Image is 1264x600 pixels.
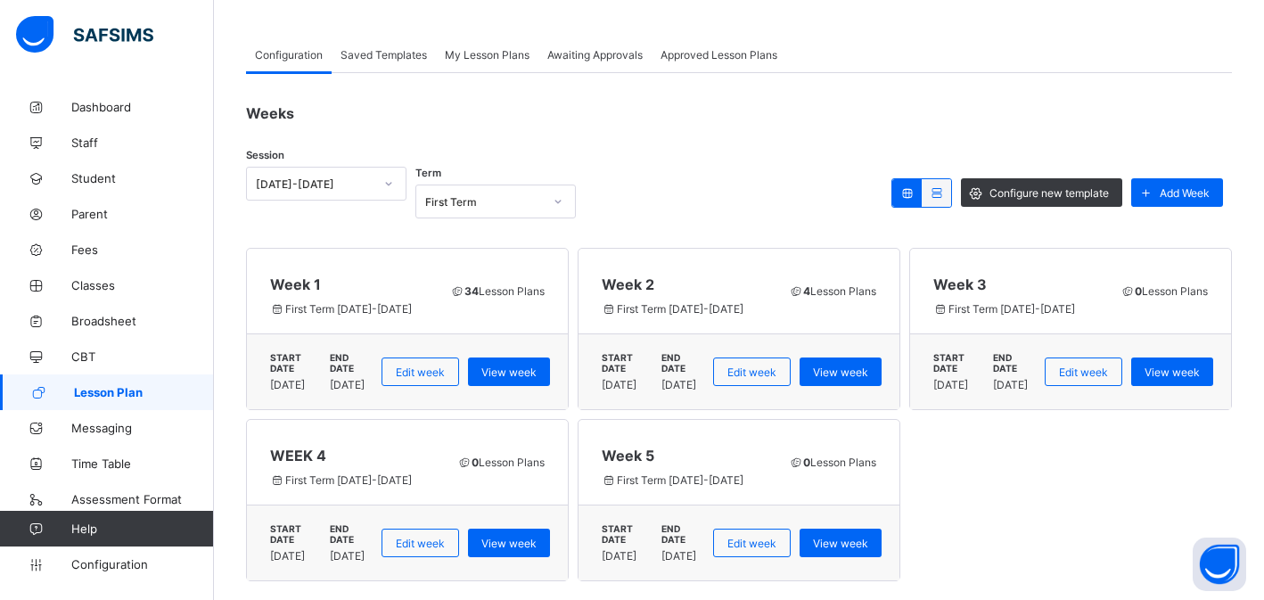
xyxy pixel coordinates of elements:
[256,177,373,191] div: [DATE]-[DATE]
[602,352,656,374] span: START DATE
[330,352,373,374] span: END DATE
[270,473,437,487] span: First Term [DATE]-[DATE]
[727,366,776,379] span: Edit week
[270,523,324,545] span: START DATE
[788,284,876,298] span: Lesson Plans
[71,314,214,328] span: Broadsheet
[803,284,810,298] b: 4
[71,421,214,435] span: Messaging
[71,100,214,114] span: Dashboard
[602,549,651,563] span: [DATE]
[255,48,323,62] span: Configuration
[330,523,373,545] span: END DATE
[661,48,777,62] span: Approved Lesson Plans
[270,447,437,464] span: WEEK 4
[813,366,868,379] span: View week
[933,302,1100,316] span: First Term [DATE]-[DATE]
[396,366,445,379] span: Edit week
[472,456,479,469] b: 0
[71,456,214,471] span: Time Table
[933,275,1100,293] span: Week 3
[803,456,810,469] b: 0
[71,136,214,150] span: Staff
[16,16,153,53] img: safsims
[341,48,427,62] span: Saved Templates
[933,378,982,391] span: [DATE]
[74,385,214,399] span: Lesson Plan
[813,537,868,550] span: View week
[71,242,214,257] span: Fees
[71,349,214,364] span: CBT
[602,378,651,391] span: [DATE]
[464,284,479,298] b: 34
[71,207,214,221] span: Parent
[71,171,214,185] span: Student
[1135,284,1142,298] b: 0
[330,378,367,391] span: [DATE]
[989,186,1109,200] span: Configure new template
[993,378,1030,391] span: [DATE]
[1160,186,1210,200] span: Add Week
[415,167,441,179] span: Term
[330,549,367,563] span: [DATE]
[727,537,776,550] span: Edit week
[933,352,988,374] span: START DATE
[425,195,543,209] div: First Term
[602,302,768,316] span: First Term [DATE]-[DATE]
[449,284,545,298] span: Lesson Plans
[270,275,430,293] span: Week 1
[481,366,537,379] span: View week
[788,456,876,469] span: Lesson Plans
[71,557,213,571] span: Configuration
[602,275,768,293] span: Week 2
[71,492,214,506] span: Assessment Format
[602,473,768,487] span: First Term [DATE]-[DATE]
[661,549,699,563] span: [DATE]
[661,352,704,374] span: END DATE
[602,523,656,545] span: START DATE
[71,278,214,292] span: Classes
[661,523,704,545] span: END DATE
[602,447,768,464] span: Week 5
[1120,284,1208,298] span: Lesson Plans
[481,537,537,550] span: View week
[270,549,319,563] span: [DATE]
[445,48,529,62] span: My Lesson Plans
[246,104,294,122] span: Weeks
[1145,366,1200,379] span: View week
[993,352,1036,374] span: END DATE
[246,149,284,161] span: Session
[661,378,699,391] span: [DATE]
[396,537,445,550] span: Edit week
[1059,366,1108,379] span: Edit week
[71,522,213,536] span: Help
[270,378,319,391] span: [DATE]
[456,456,545,469] span: Lesson Plans
[547,48,643,62] span: Awaiting Approvals
[270,302,430,316] span: First Term [DATE]-[DATE]
[1193,538,1246,591] button: Open asap
[270,352,324,374] span: START DATE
